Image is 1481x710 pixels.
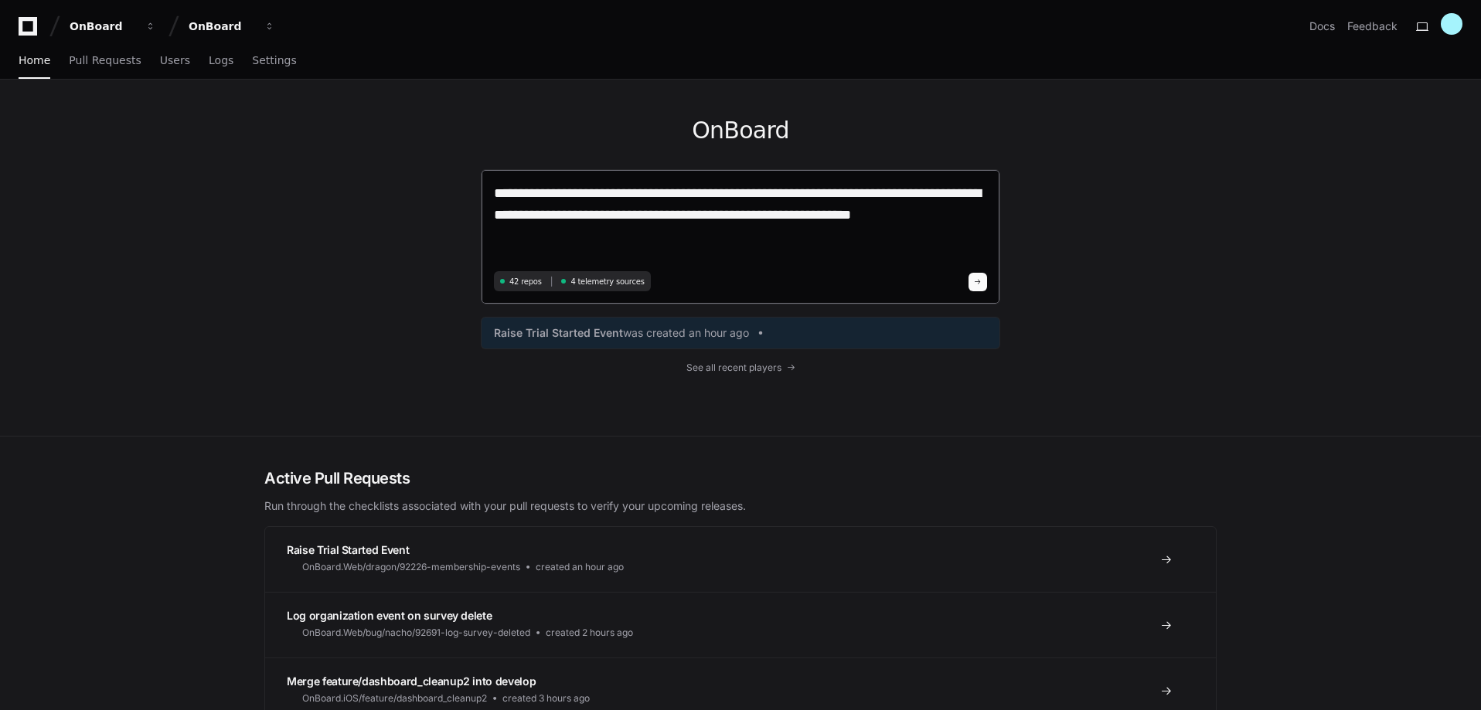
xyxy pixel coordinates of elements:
[302,692,487,705] span: OnBoard.iOS/feature/dashboard_cleanup2
[252,56,296,65] span: Settings
[494,325,623,341] span: Raise Trial Started Event
[209,56,233,65] span: Logs
[209,43,233,79] a: Logs
[536,561,624,573] span: created an hour ago
[160,43,190,79] a: Users
[19,56,50,65] span: Home
[1347,19,1398,34] button: Feedback
[546,627,633,639] span: created 2 hours ago
[1309,19,1335,34] a: Docs
[494,325,987,341] a: Raise Trial Started Eventwas created an hour ago
[481,362,1000,374] a: See all recent players
[69,43,141,79] a: Pull Requests
[19,43,50,79] a: Home
[570,276,644,287] span: 4 telemetry sources
[686,362,781,374] span: See all recent players
[264,467,1217,489] h2: Active Pull Requests
[182,12,281,40] button: OnBoard
[160,56,190,65] span: Users
[189,19,255,34] div: OnBoard
[70,19,136,34] div: OnBoard
[481,117,1000,144] h1: OnBoard
[502,692,590,705] span: created 3 hours ago
[69,56,141,65] span: Pull Requests
[265,527,1216,592] a: Raise Trial Started EventOnBoard.Web/dragon/92226-membership-eventscreated an hour ago
[264,498,1217,514] p: Run through the checklists associated with your pull requests to verify your upcoming releases.
[509,276,542,287] span: 42 repos
[287,674,536,688] span: Merge feature/dashboard_cleanup2 into develop
[302,561,520,573] span: OnBoard.Web/dragon/92226-membership-events
[623,325,749,341] span: was created an hour ago
[287,609,492,622] span: Log organization event on survey delete
[252,43,296,79] a: Settings
[302,627,530,639] span: OnBoard.Web/bug/nacho/92691-log-survey-deleted
[287,543,409,556] span: Raise Trial Started Event
[265,592,1216,657] a: Log organization event on survey deleteOnBoard.Web/bug/nacho/92691-log-survey-deletedcreated 2 ho...
[63,12,162,40] button: OnBoard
